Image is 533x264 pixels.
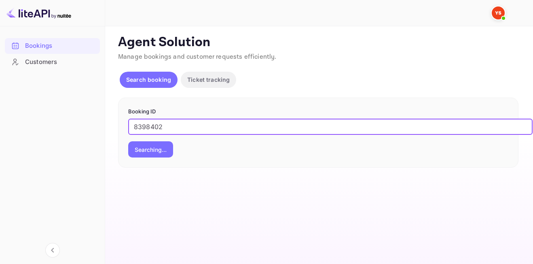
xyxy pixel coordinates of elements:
p: Agent Solution [118,34,518,51]
div: Customers [25,57,96,67]
div: Customers [5,54,100,70]
div: Bookings [25,41,96,51]
img: LiteAPI logo [6,6,71,19]
input: Enter Booking ID (e.g., 63782194) [128,119,533,135]
p: Booking ID [128,108,508,116]
div: Bookings [5,38,100,54]
p: Search booking [126,75,171,84]
a: Bookings [5,38,100,53]
button: Searching... [128,141,173,158]
span: Manage bookings and customer requests efficiently. [118,53,277,61]
a: Customers [5,54,100,69]
p: Ticket tracking [187,75,230,84]
button: Collapse navigation [45,243,60,258]
img: Yandex Support [492,6,505,19]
